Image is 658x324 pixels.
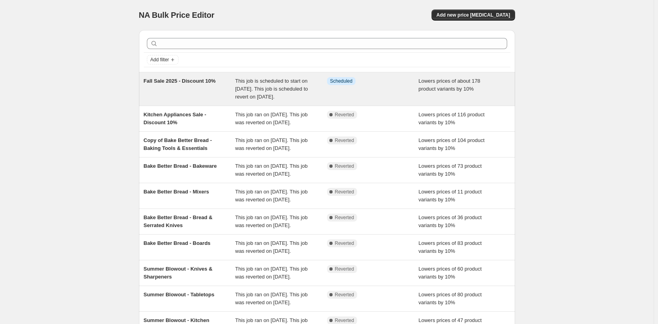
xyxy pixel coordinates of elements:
span: Reverted [335,292,354,298]
span: Lowers prices of 11 product variants by 10% [418,189,482,203]
span: Lowers prices of 104 product variants by 10% [418,137,485,151]
span: Reverted [335,189,354,195]
span: This job ran on [DATE]. This job was reverted on [DATE]. [235,240,308,254]
span: This job ran on [DATE]. This job was reverted on [DATE]. [235,137,308,151]
span: Reverted [335,163,354,169]
span: Reverted [335,214,354,221]
span: Lowers prices of 83 product variants by 10% [418,240,482,254]
span: Reverted [335,266,354,272]
span: Reverted [335,137,354,144]
span: Scheduled [330,78,353,84]
span: This job ran on [DATE]. This job was reverted on [DATE]. [235,214,308,228]
span: Lowers prices of 36 product variants by 10% [418,214,482,228]
span: Reverted [335,317,354,324]
span: Summer Blowout - Knives & Sharpeners [144,266,213,280]
span: This job ran on [DATE]. This job was reverted on [DATE]. [235,163,308,177]
span: Reverted [335,112,354,118]
span: Lowers prices of about 178 product variants by 10% [418,78,480,92]
span: Fall Sale 2025 - Discount 10% [144,78,216,84]
span: Kitchen Appliances Sale - Discount 10% [144,112,206,125]
span: This job ran on [DATE]. This job was reverted on [DATE]. [235,266,308,280]
span: NA Bulk Price Editor [139,11,215,19]
span: Add filter [150,57,169,63]
span: This job ran on [DATE]. This job was reverted on [DATE]. [235,112,308,125]
span: Lowers prices of 60 product variants by 10% [418,266,482,280]
span: This job is scheduled to start on [DATE]. This job is scheduled to revert on [DATE]. [235,78,308,100]
span: Bake Better Bread - Bread & Serrated Knives [144,214,213,228]
span: This job ran on [DATE]. This job was reverted on [DATE]. [235,292,308,305]
button: Add filter [147,55,179,64]
span: Lowers prices of 73 product variants by 10% [418,163,482,177]
span: Lowers prices of 116 product variants by 10% [418,112,485,125]
span: Bake Better Bread - Bakeware [144,163,217,169]
span: Lowers prices of 80 product variants by 10% [418,292,482,305]
span: Summer Blowout - Tabletops [144,292,215,297]
button: Add new price [MEDICAL_DATA] [432,9,515,21]
span: Bake Better Bread - Mixers [144,189,209,195]
span: This job ran on [DATE]. This job was reverted on [DATE]. [235,189,308,203]
span: Copy of Bake Better Bread - Baking Tools & Essentials [144,137,212,151]
span: Add new price [MEDICAL_DATA] [436,12,510,18]
span: Bake Better Bread - Boards [144,240,211,246]
span: Reverted [335,240,354,246]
